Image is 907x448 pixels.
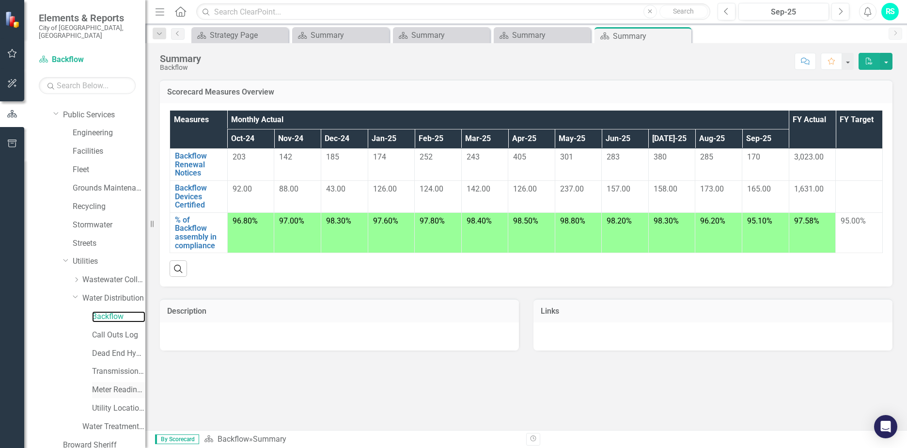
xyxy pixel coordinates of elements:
span: 142.00 [467,184,490,193]
span: 126.00 [513,184,537,193]
span: 97.00% [279,216,304,225]
span: 170 [747,152,760,161]
span: 174 [373,152,386,161]
span: 380 [654,152,667,161]
a: Dead End Hydrant Flushing Log [92,348,145,359]
a: Backflow [218,434,249,444]
span: 98.40% [467,216,492,225]
a: Recycling [73,201,145,212]
div: Backflow [160,64,201,71]
span: 173.00 [700,184,724,193]
span: By Scorecard [155,434,199,444]
span: 142 [279,152,292,161]
span: 96.80% [233,216,258,225]
div: Summary [160,53,201,64]
span: 185 [326,152,339,161]
div: Summary [311,29,387,41]
span: 96.20% [700,216,725,225]
span: 98.30% [654,216,679,225]
a: Summary [295,29,387,41]
a: Backflow Devices Certified [175,184,222,209]
button: Sep-25 [738,3,829,20]
div: » [204,434,519,445]
a: Utilities [73,256,145,267]
a: Water Treatment Plant [82,421,145,432]
a: Water Distribution [82,293,145,304]
a: Fleet [73,164,145,176]
a: Transmission and Distribution [92,366,145,377]
a: Strategy Page [194,29,286,41]
a: Public Services [63,110,145,121]
img: ClearPoint Strategy [5,11,22,28]
h3: Description [167,307,512,316]
span: 98.50% [513,216,538,225]
span: 98.80% [560,216,585,225]
span: 237.00 [560,184,584,193]
a: Summary [395,29,487,41]
span: 285 [700,152,713,161]
a: Backflow [92,311,145,322]
div: Open Intercom Messenger [874,415,897,438]
a: Call Outs Log [92,330,145,341]
a: Grounds Maintenance [73,183,145,194]
small: City of [GEOGRAPHIC_DATA], [GEOGRAPHIC_DATA] [39,24,136,40]
td: Double-Click to Edit Right Click for Context Menu [170,181,228,213]
span: 405 [513,152,526,161]
a: Wastewater Collection [82,274,145,286]
span: 1,631.00 [794,184,824,193]
span: 124.00 [420,184,443,193]
span: 301 [560,152,573,161]
span: 92.00 [233,184,252,193]
span: 3,023.00 [794,152,824,161]
button: Search [659,5,708,18]
div: Summary [613,30,689,42]
span: 97.60% [373,216,398,225]
span: 203 [233,152,246,161]
div: Summary [411,29,487,41]
a: Meter Reading ([PERSON_NAME]) [92,384,145,396]
span: 97.58% [794,216,819,225]
span: 283 [607,152,620,161]
a: Backflow [39,54,136,65]
div: Strategy Page [210,29,286,41]
span: Search [673,7,694,15]
a: Facilities [73,146,145,157]
h3: Links [541,307,885,316]
span: Elements & Reports [39,12,136,24]
button: RS [881,3,899,20]
span: 243 [467,152,480,161]
span: 157.00 [607,184,630,193]
h3: Scorecard Measures Overview [167,88,885,96]
span: 252 [420,152,433,161]
a: Streets [73,238,145,249]
a: % of Backflow assembly in compliance [175,216,222,250]
a: Utility Location Requests [92,403,145,414]
a: Engineering [73,128,145,139]
span: 88.00 [279,184,298,193]
span: 98.20% [607,216,632,225]
a: Backflow Renewal Notices [175,152,222,177]
span: 126.00 [373,184,397,193]
span: 97.80% [420,216,445,225]
span: 165.00 [747,184,771,193]
input: Search ClearPoint... [196,3,710,20]
div: Summary [253,434,286,444]
span: 158.00 [654,184,677,193]
div: Sep-25 [742,6,826,18]
td: Double-Click to Edit Right Click for Context Menu [170,212,228,253]
a: Summary [496,29,588,41]
a: Stormwater [73,220,145,231]
input: Search Below... [39,77,136,94]
span: 95.00% [841,216,866,225]
span: 98.30% [326,216,351,225]
div: Summary [512,29,588,41]
td: Double-Click to Edit Right Click for Context Menu [170,149,228,181]
span: 43.00 [326,184,345,193]
span: 95.10% [747,216,772,225]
